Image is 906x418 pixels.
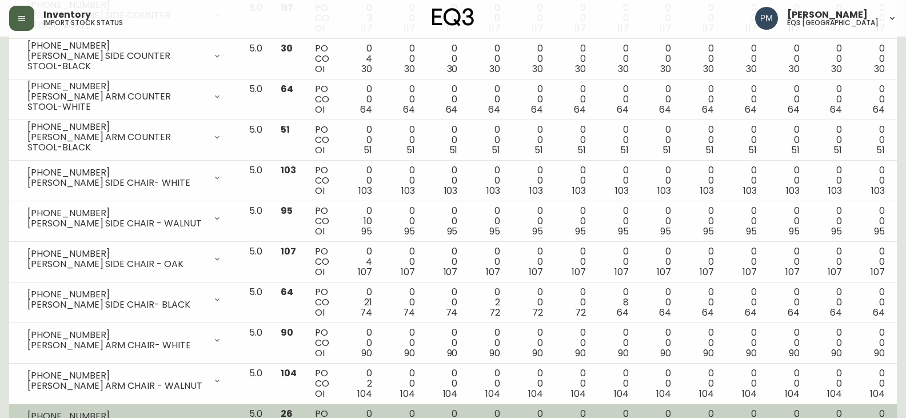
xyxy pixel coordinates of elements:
div: 0 0 [818,368,843,399]
span: OI [315,184,325,197]
span: 104 [656,387,671,400]
span: 103 [871,184,885,197]
div: 0 0 [732,43,757,74]
div: 0 4 [348,43,372,74]
div: 0 0 [390,328,415,359]
span: 90 [789,347,800,360]
div: 0 0 [476,125,500,156]
div: 0 0 [433,165,458,196]
span: 107 [828,265,842,278]
div: 0 0 [476,206,500,237]
span: OI [315,265,325,278]
span: 104 [528,387,543,400]
div: 0 0 [561,84,586,115]
div: PO CO [315,206,329,237]
div: PO CO [315,287,329,318]
div: 0 0 [732,84,757,115]
div: 0 0 [818,125,843,156]
div: 0 0 [689,368,714,399]
span: 104 [400,387,415,400]
div: [PHONE_NUMBER][PERSON_NAME] SIDE CHAIR - OAK [18,246,231,272]
div: 0 0 [775,165,800,196]
span: 64 [873,103,885,116]
span: 104 [614,387,629,400]
div: 0 0 [604,43,629,74]
div: PO CO [315,125,329,156]
div: 0 0 [775,125,800,156]
div: 0 0 [775,84,800,115]
span: 107 [401,265,415,278]
span: 90 [575,347,586,360]
span: 64 [617,103,629,116]
span: 72 [489,306,500,319]
div: 0 0 [561,287,586,318]
span: 107 [572,265,586,278]
span: 95 [404,225,415,238]
span: 107 [358,265,372,278]
div: [PHONE_NUMBER][PERSON_NAME] ARM COUNTER STOOL-BLACK [18,125,231,150]
div: [PHONE_NUMBER] [27,122,206,132]
span: OI [315,347,325,360]
td: 5.0 [240,39,272,79]
div: 0 0 [518,328,543,359]
span: 51 [492,144,500,157]
td: 5.0 [240,201,272,242]
span: 64 [659,306,671,319]
span: 51 [406,144,415,157]
span: 104 [281,367,297,380]
div: 0 0 [689,43,714,74]
div: [PHONE_NUMBER][PERSON_NAME] ARM CHAIR- WHITE [18,328,231,353]
span: 95 [618,225,629,238]
span: 51 [449,144,458,157]
span: 95 [746,225,757,238]
span: 30 [660,62,671,75]
span: 107 [743,265,757,278]
div: 0 0 [732,125,757,156]
span: 30 [618,62,629,75]
span: 90 [746,347,757,360]
img: logo [432,8,474,26]
div: 0 0 [561,328,586,359]
div: 0 0 [732,165,757,196]
div: 0 0 [518,287,543,318]
span: 74 [446,306,458,319]
div: 0 0 [604,84,629,115]
span: 107 [614,265,629,278]
span: OI [315,144,325,157]
span: 64 [745,103,757,116]
div: 0 0 [561,125,586,156]
div: 0 0 [561,368,586,399]
span: 95 [281,204,293,217]
span: 51 [620,144,629,157]
span: 74 [403,306,415,319]
span: 104 [485,387,500,400]
div: 0 0 [518,206,543,237]
span: 90 [660,347,671,360]
span: 64 [360,103,372,116]
div: 0 0 [518,246,543,277]
span: 64 [281,285,293,298]
span: 30 [361,62,372,75]
span: 30 [404,62,415,75]
h5: import stock status [43,19,123,26]
div: 0 0 [561,246,586,277]
span: 64 [281,82,293,95]
span: 51 [577,144,586,157]
span: 107 [281,245,296,258]
span: 64 [745,306,757,319]
span: 90 [618,347,629,360]
div: 0 0 [860,43,885,74]
span: 103 [401,184,415,197]
div: 0 0 [818,328,843,359]
div: [PERSON_NAME] SIDE CHAIR- BLACK [27,300,206,310]
div: 0 0 [561,165,586,196]
span: 30 [489,62,500,75]
span: Inventory [43,10,91,19]
div: 0 0 [604,125,629,156]
span: 103 [444,184,458,197]
span: 64 [488,103,500,116]
span: 30 [281,42,293,55]
div: 0 0 [860,287,885,318]
span: 64 [873,306,885,319]
div: 0 21 [348,287,372,318]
